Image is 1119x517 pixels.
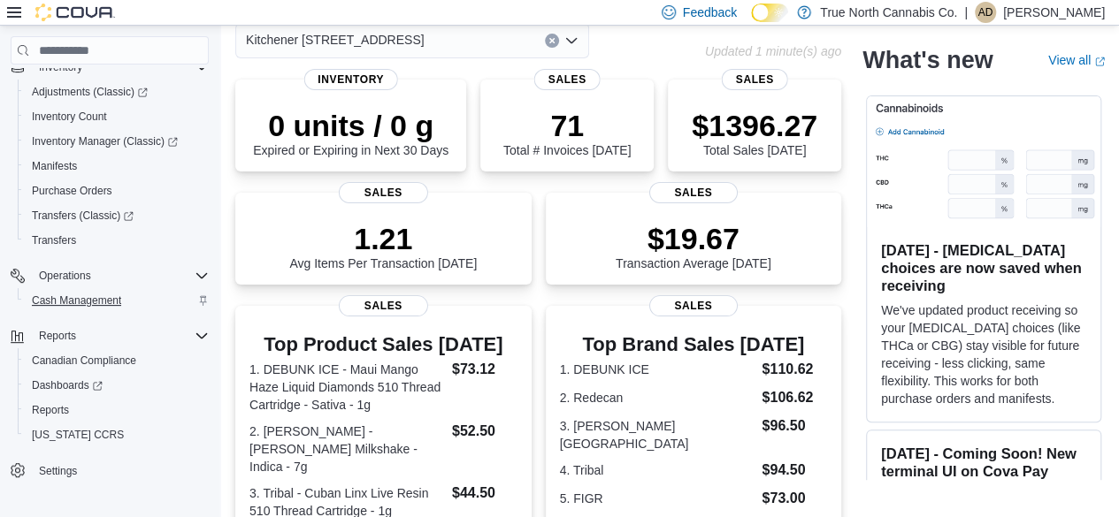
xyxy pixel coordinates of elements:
dt: 2. Redecan [560,389,755,407]
span: Sales [722,69,788,90]
button: Operations [4,263,216,288]
button: [US_STATE] CCRS [18,422,216,447]
a: [US_STATE] CCRS [25,424,131,445]
span: Reports [39,329,76,343]
span: Adjustments (Classic) [32,85,148,99]
dd: $106.62 [762,387,827,408]
dt: 1. DEBUNK ICE [560,361,755,378]
button: Reports [32,325,83,346]
dt: 3. [PERSON_NAME][GEOGRAPHIC_DATA] [560,417,755,452]
button: Open list of options [564,34,579,48]
dd: $73.00 [762,488,827,509]
a: Adjustments (Classic) [25,81,155,103]
p: [PERSON_NAME] [1003,2,1105,23]
input: Dark Mode [751,4,788,22]
dd: $52.50 [452,421,517,442]
div: Alexander Davidd [975,2,996,23]
span: AD [978,2,993,23]
span: Purchase Orders [25,180,209,201]
dt: 1. DEBUNK ICE - Maui Mango Haze Liquid Diamonds 510 Thread Cartridge - Sativa - 1g [249,361,445,414]
a: Transfers [25,230,83,251]
div: Avg Items Per Transaction [DATE] [289,221,477,270]
span: Inventory Count [32,110,107,124]
span: Operations [32,265,209,286]
a: Inventory Count [25,106,114,127]
span: Inventory Manager (Classic) [25,131,209,152]
p: Updated 1 minute(s) ago [705,44,841,58]
span: Sales [339,182,427,203]
span: Sales [649,295,738,316]
a: Inventory Manager (Classic) [18,129,216,154]
span: Manifests [32,159,77,173]
div: Total Sales [DATE] [692,108,817,157]
button: Clear input [545,34,559,48]
dd: $110.62 [762,359,827,380]
p: | [964,2,968,23]
span: Inventory Manager (Classic) [32,134,178,148]
button: Transfers [18,228,216,253]
span: Inventory [303,69,398,90]
span: Purchase Orders [32,184,112,198]
p: $19.67 [616,221,771,256]
span: Sales [339,295,427,316]
a: Purchase Orders [25,180,119,201]
button: Purchase Orders [18,179,216,203]
button: Settings [4,458,216,483]
span: [US_STATE] CCRS [32,428,124,442]
h3: [DATE] - Coming Soon! New terminal UI on Cova Pay terminals [881,444,1086,497]
span: Reports [32,403,69,417]
a: Manifests [25,156,84,177]
p: 1.21 [289,221,477,256]
span: Adjustments (Classic) [25,81,209,103]
h3: [DATE] - [MEDICAL_DATA] choices are now saved when receiving [881,240,1086,293]
dd: $73.12 [452,359,517,380]
span: Manifests [25,156,209,177]
a: Inventory Manager (Classic) [25,131,185,152]
dt: 2. [PERSON_NAME] - [PERSON_NAME] Milkshake - Indica - 7g [249,422,445,475]
span: Settings [32,460,209,482]
img: Cova [35,4,115,21]
h3: Top Brand Sales [DATE] [560,334,828,355]
span: Sales [649,182,738,203]
span: Canadian Compliance [32,354,136,368]
span: Kitchener [STREET_ADDRESS] [246,29,425,50]
a: Reports [25,399,76,421]
span: Dashboards [32,378,103,392]
button: Manifests [18,154,216,179]
p: 0 units / 0 g [253,108,448,143]
span: Reports [32,325,209,346]
dt: 5. FIGR [560,490,755,507]
a: Canadian Compliance [25,350,143,371]
span: Settings [39,464,77,478]
button: Reports [4,323,216,348]
div: Expired or Expiring in Next 30 Days [253,108,448,157]
svg: External link [1094,56,1105,66]
span: Dark Mode [751,22,752,23]
button: Reports [18,398,216,422]
a: Dashboards [18,373,216,398]
dd: $44.50 [452,483,517,504]
button: Operations [32,265,98,286]
span: Sales [534,69,601,90]
a: Transfers (Classic) [25,205,141,226]
span: Reports [25,399,209,421]
div: Total # Invoices [DATE] [503,108,631,157]
a: Transfers (Classic) [18,203,216,228]
a: Adjustments (Classic) [18,80,216,104]
p: 71 [503,108,631,143]
span: Transfers (Classic) [25,205,209,226]
a: Settings [32,460,84,482]
span: Inventory Count [25,106,209,127]
p: True North Cannabis Co. [820,2,957,23]
dd: $94.50 [762,460,827,481]
span: Feedback [683,4,737,21]
p: $1396.27 [692,108,817,143]
a: View allExternal link [1048,53,1105,67]
div: Transaction Average [DATE] [616,221,771,270]
h2: What's new [862,46,993,74]
p: We've updated product receiving so your [MEDICAL_DATA] choices (like THCa or CBG) stay visible fo... [881,300,1086,407]
span: Washington CCRS [25,424,209,445]
a: Dashboards [25,375,110,396]
dd: $96.50 [762,415,827,437]
span: Transfers (Classic) [32,209,134,223]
